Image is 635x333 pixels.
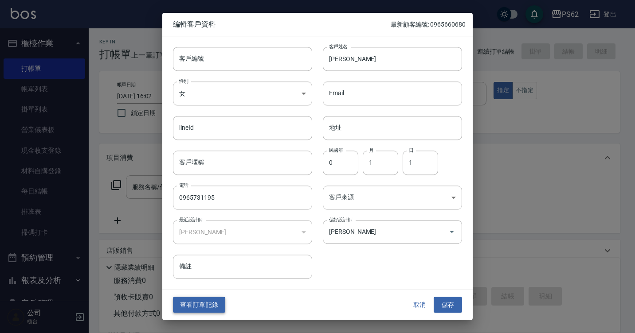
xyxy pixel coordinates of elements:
label: 日 [409,147,413,154]
p: 最新顧客編號: 0965660680 [391,20,466,29]
label: 最近設計師 [179,216,202,223]
label: 性別 [179,77,188,84]
button: Open [445,225,459,239]
label: 民國年 [329,147,343,154]
label: 客戶姓名 [329,43,348,50]
span: 編輯客戶資料 [173,20,391,29]
button: 取消 [405,297,434,313]
label: 月 [369,147,373,154]
div: [PERSON_NAME] [173,220,312,244]
div: 女 [173,81,312,105]
button: 查看訂單記錄 [173,297,225,313]
label: 偏好設計師 [329,216,352,223]
label: 電話 [179,182,188,188]
button: 儲存 [434,297,462,313]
